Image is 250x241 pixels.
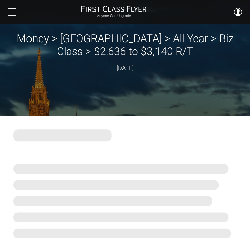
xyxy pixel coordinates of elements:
time: [DATE] [117,64,134,71]
small: Anyone Can Upgrade [81,14,147,18]
a: First Class FlyerAnyone Can Upgrade [81,5,147,19]
h2: Money > [GEOGRAPHIC_DATA] > All Year > Biz Class > $2,636 to $3,140 R/T [5,32,245,58]
img: First Class Flyer [81,5,147,12]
